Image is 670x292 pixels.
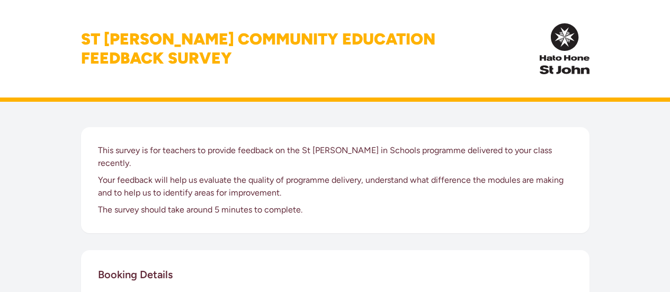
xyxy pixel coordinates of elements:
[98,267,173,282] h2: Booking Details
[540,23,589,74] img: InPulse
[98,144,573,170] p: This survey is for teachers to provide feedback on the St [PERSON_NAME] in Schools programme deli...
[98,203,573,216] p: The survey should take around 5 minutes to complete.
[98,174,573,199] p: Your feedback will help us evaluate the quality of programme delivery, understand what difference...
[81,30,435,68] h1: St [PERSON_NAME] Community Education Feedback Survey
